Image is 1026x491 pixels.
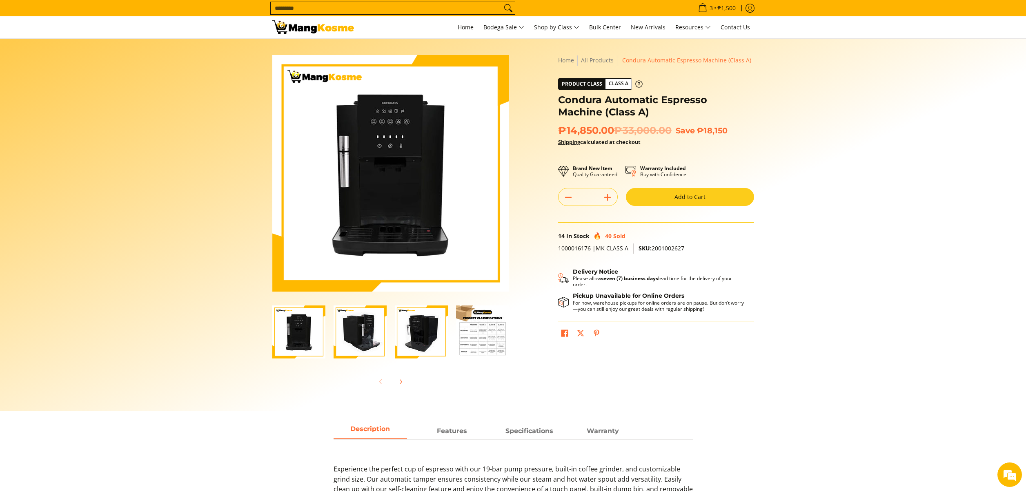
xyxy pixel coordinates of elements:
[493,424,566,439] a: Description 2
[558,94,754,118] h1: Condura Automatic Espresso Machine (Class A)
[437,427,467,435] strong: Features
[530,16,583,38] a: Shop by Class
[627,16,670,38] a: New Arrivals
[640,165,686,177] p: Buy with Confidence
[589,23,621,31] span: Bulk Center
[614,124,672,137] del: ₱33,000.00
[573,268,618,275] strong: Delivery Notice
[601,275,658,282] strong: seven (7) business days
[272,55,509,292] img: Condura Automatic Espresso Machine (Class A)
[717,16,754,38] a: Contact Us
[272,305,325,358] img: Condura Automatic Espresso Machine (Class A)-1
[573,165,612,172] strong: Brand New Item
[534,22,579,33] span: Shop by Class
[675,22,711,33] span: Resources
[639,244,684,252] span: 2001002627
[639,244,652,252] span: SKU:
[575,327,586,341] a: Post on X
[558,268,746,288] button: Shipping & Delivery
[558,138,580,146] a: Shipping
[573,165,617,177] p: Quality Guaranteed
[640,165,686,172] strong: Warranty Included
[566,232,590,240] span: In Stock
[558,56,574,64] a: Home
[566,424,640,438] span: Warranty
[483,22,524,33] span: Bodega Sale
[622,56,751,64] span: Condura Automatic Espresso Machine (Class A)
[559,327,570,341] a: Share on Facebook
[721,23,750,31] span: Contact Us
[334,424,407,439] a: Description
[362,16,754,38] nav: Main Menu
[559,191,578,204] button: Subtract
[573,275,746,288] p: Please allow lead time for the delivery of your order.
[598,191,617,204] button: Add
[505,427,553,435] strong: Specifications
[558,138,641,146] strong: calculated at checkout
[456,305,509,358] img: Condura Automatic Espresso Machine (Class A)-4
[631,23,665,31] span: New Arrivals
[272,20,354,34] img: Condura Automatic Espresso Machine - Pamasko Sale l Mang Kosme
[573,292,684,299] strong: Pickup Unavailable for Online Orders
[716,5,737,11] span: ₱1,500
[671,16,715,38] a: Resources
[585,16,625,38] a: Bulk Center
[605,79,632,89] span: Class A
[566,424,640,439] a: Description 3
[392,373,410,391] button: Next
[626,188,754,206] button: Add to Cart
[558,55,754,66] nav: Breadcrumbs
[581,56,614,64] a: All Products
[558,232,565,240] span: 14
[334,424,407,438] span: Description
[454,16,478,38] a: Home
[558,244,628,252] span: 1000016176 |MK CLASS A
[605,232,612,240] span: 40
[696,4,738,13] span: •
[558,78,643,90] a: Product Class Class A
[395,305,448,358] img: Condura Automatic Espresso Machine (Class A)-3
[415,424,489,439] a: Description 1
[676,126,695,135] span: Save
[458,23,474,31] span: Home
[559,79,605,89] span: Product Class
[591,327,602,341] a: Pin on Pinterest
[502,2,515,14] button: Search
[334,305,387,358] img: Condura Automatic Espresso Machine (Class A)-2
[479,16,528,38] a: Bodega Sale
[697,126,728,135] span: ₱18,150
[558,124,672,137] span: ₱14,850.00
[613,232,625,240] span: Sold
[573,300,746,312] p: For now, warehouse pickups for online orders are on pause. But don’t worry—you can still enjoy ou...
[708,5,714,11] span: 3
